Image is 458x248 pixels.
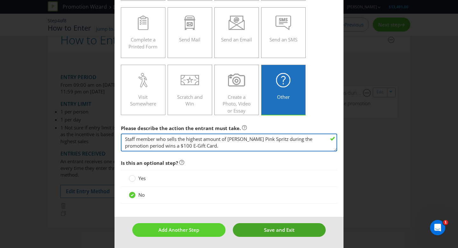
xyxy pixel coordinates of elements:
[158,227,199,233] span: Add Another Step
[138,175,146,181] span: Yes
[179,36,200,43] span: Send Mail
[233,223,326,237] button: Save and Exit
[269,36,297,43] span: Send an SMS
[221,36,252,43] span: Send an Email
[223,94,251,114] span: Create a Photo, Video or Essay
[121,125,241,131] span: Please describe the action the entrant must take.
[138,192,145,198] span: No
[430,220,445,235] iframe: Intercom live chat
[264,227,295,233] span: Save and Exit
[121,160,178,166] span: Is this an optional step?
[128,36,157,49] span: Complete a Printed Form
[132,223,226,237] button: Add Another Step
[277,94,290,100] span: Other
[177,94,203,107] span: Scratch and Win
[121,134,337,152] textarea: Staff member who sells the highest amount of Casamigos Margaritas during the promotion period win...
[443,220,448,225] span: 1
[130,94,156,107] span: Visit Somewhere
